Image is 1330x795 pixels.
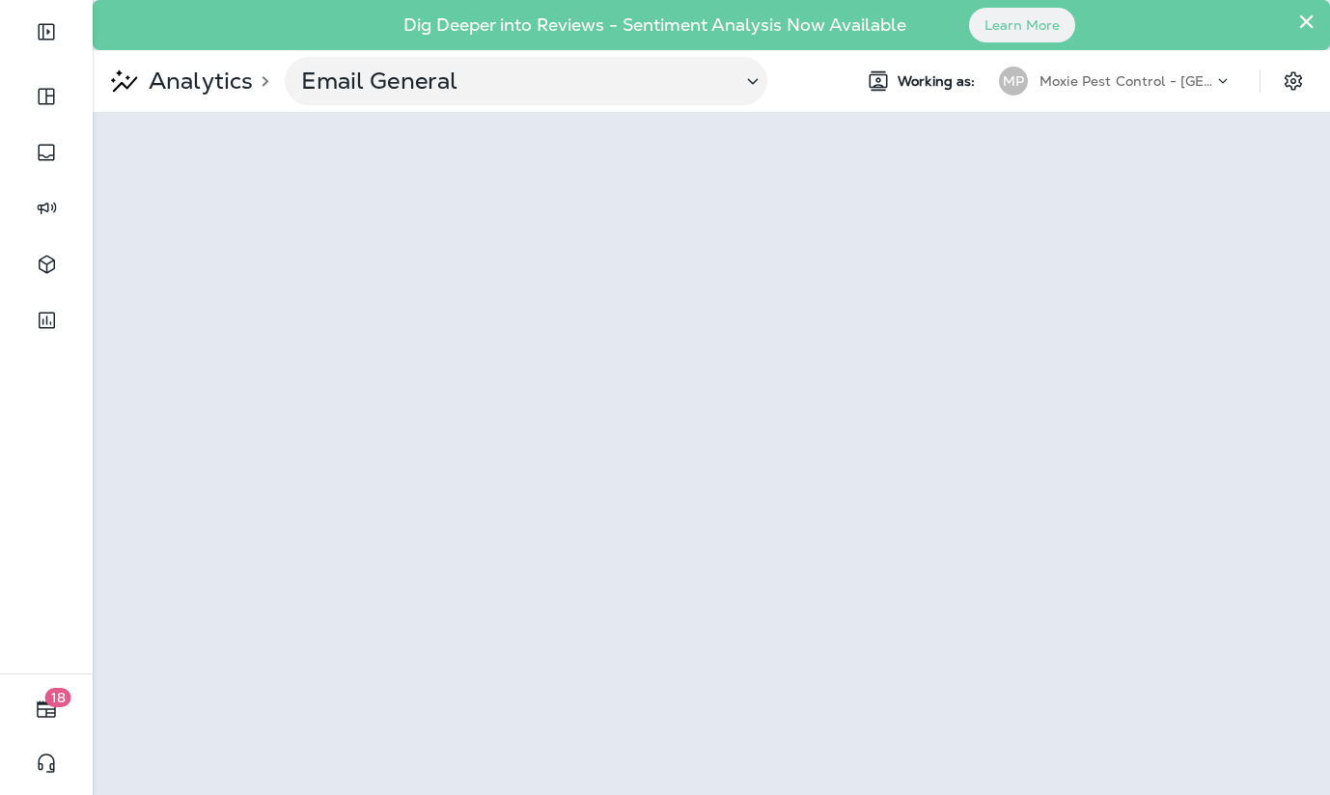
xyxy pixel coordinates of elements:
[301,67,726,96] p: Email General
[1039,73,1213,89] p: Moxie Pest Control - [GEOGRAPHIC_DATA]
[253,73,269,89] p: >
[93,112,1330,795] iframe: To enrich screen reader interactions, please activate Accessibility in Grammarly extension settings
[1297,6,1316,37] button: Close
[45,688,71,707] span: 18
[1276,64,1311,98] button: Settings
[898,73,980,90] span: Working as:
[141,67,253,96] p: Analytics
[999,67,1028,96] div: MP
[19,690,73,728] button: 18
[347,22,962,28] p: Dig Deeper into Reviews - Sentiment Analysis Now Available
[19,13,73,51] button: Expand Sidebar
[969,8,1075,42] button: Learn More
